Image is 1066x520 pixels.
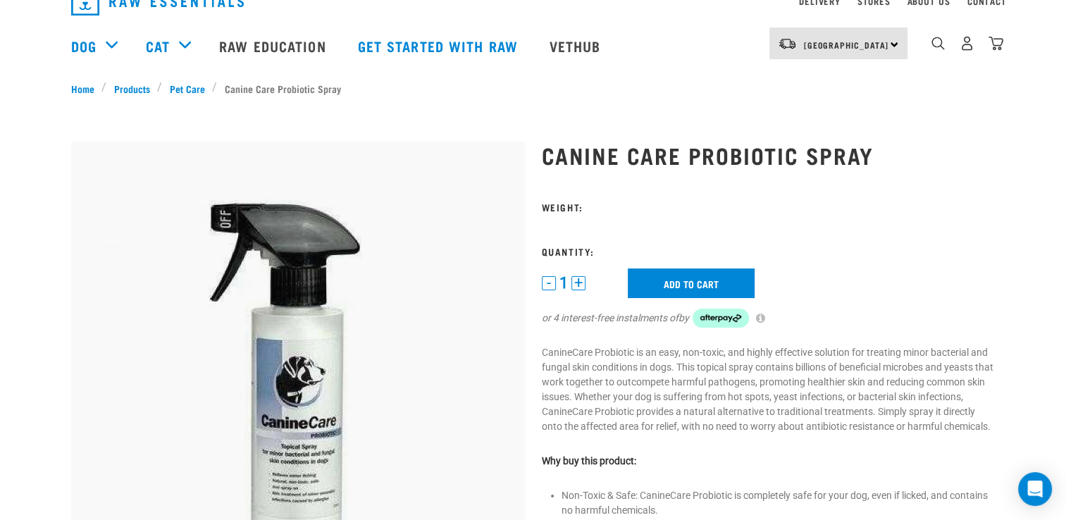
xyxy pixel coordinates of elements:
a: Pet Care [162,81,212,96]
span: 1 [559,276,568,290]
a: Home [71,81,102,96]
li: Non-Toxic & Safe: CanineCare Probiotic is completely safe for your dog, even if licked, and conta... [562,488,996,518]
a: Raw Education [205,18,343,74]
img: user.png [960,36,974,51]
div: or 4 interest-free instalments of by [542,309,996,328]
button: + [571,276,585,290]
img: Afterpay [693,309,749,328]
span: [GEOGRAPHIC_DATA] [804,42,889,47]
input: Add to cart [628,268,755,298]
a: Dog [71,35,97,56]
p: CanineCare Probiotic is an easy, non-toxic, and highly effective solution for treating minor bact... [542,345,996,434]
a: Get started with Raw [344,18,535,74]
h3: Quantity: [542,246,996,256]
strong: Why buy this product: [542,455,636,466]
a: Cat [146,35,170,56]
h3: Weight: [542,202,996,212]
button: - [542,276,556,290]
img: home-icon@2x.png [988,36,1003,51]
a: Products [106,81,157,96]
a: Vethub [535,18,619,74]
img: van-moving.png [778,37,797,50]
h1: Canine Care Probiotic Spray [542,142,996,168]
div: Open Intercom Messenger [1018,472,1052,506]
nav: breadcrumbs [71,81,996,96]
img: home-icon-1@2x.png [931,37,945,50]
